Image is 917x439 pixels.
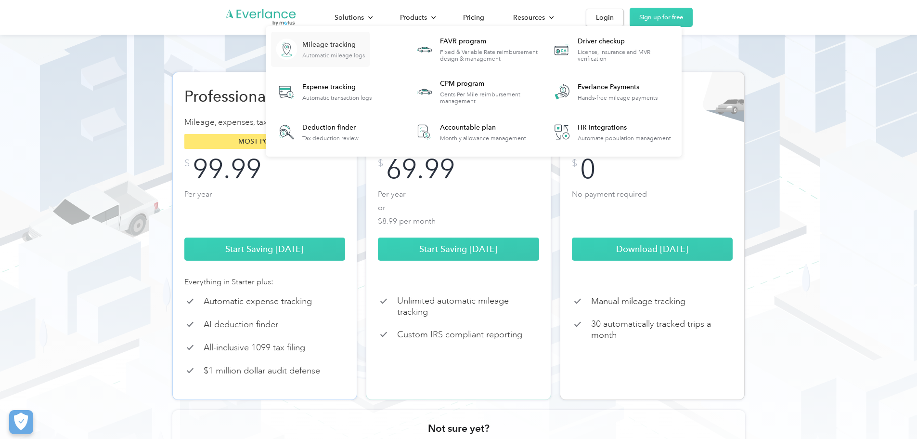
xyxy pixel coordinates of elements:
div: Tax deduction review [302,135,359,142]
p: AI deduction finder [204,319,278,330]
div: Monthly allowance management [440,135,526,142]
a: Start Saving [DATE] [184,238,346,261]
div: Solutions [335,12,364,24]
div: Everlance Payments [578,82,658,92]
p: All-inclusive 1099 tax filing [204,342,305,353]
div: Products [390,9,444,26]
div: Fixed & Variable Rate reimbursement design & management [440,49,539,62]
h2: Professional [184,87,285,106]
a: Driver checkupLicense, insurance and MVR verification [546,32,677,67]
a: Accountable planMonthly allowance management [409,117,531,148]
div: Login [596,12,614,24]
a: Expense trackingAutomatic transaction logs [271,74,376,109]
p: Custom IRS compliant reporting [397,329,522,340]
div: Hands-free mileage payments [578,94,658,101]
div: Resources [504,9,562,26]
a: Start Saving [DATE] [378,238,539,261]
div: 69.99 [386,159,455,180]
div: Products [400,12,427,24]
a: Deduction finderTax deduction review [271,117,363,148]
div: 0 [580,159,595,180]
div: Most popular [184,134,346,149]
p: Automatic expense tracking [204,296,312,307]
input: Submit [166,127,229,147]
input: Submit [166,87,229,107]
a: Download [DATE] [572,238,733,261]
h3: Not sure yet? [428,422,490,435]
p: Unlimited automatic mileage tracking [397,295,539,317]
div: Solutions [325,9,381,26]
div: License, insurance and MVR verification [578,49,676,62]
p: $1 million dollar audit defense [204,365,320,376]
a: FAVR programFixed & Variable Rate reimbursement design & management [409,32,539,67]
a: Sign up for free [630,8,693,27]
p: Manual mileage tracking [591,296,685,307]
a: Mileage trackingAutomatic mileage logs [271,32,370,67]
div: Automate population management [578,135,671,142]
div: Mileage tracking [302,40,365,50]
p: Mileage, expenses, tax filing [184,116,346,129]
p: Per year [184,187,346,226]
p: Per year or $8.99 per month [378,187,539,226]
button: Cookies Settings [9,410,33,434]
a: Go to homepage [225,8,297,27]
div: $ [378,159,383,168]
p: 30 automatically tracked trips a month [591,319,733,340]
div: FAVR program [440,37,539,46]
div: $ [184,159,190,168]
div: Deduction finder [302,123,359,133]
div: HR Integrations [578,123,671,133]
a: HR IntegrationsAutomate population management [546,117,676,148]
a: Everlance PaymentsHands-free mileage payments [546,74,662,109]
div: Expense tracking [302,82,372,92]
div: 99.99 [193,159,261,180]
div: Resources [513,12,545,24]
nav: Products [266,26,682,157]
div: Accountable plan [440,123,526,133]
div: Cents Per Mile reimbursement management [440,91,539,105]
p: No payment required [572,187,733,226]
a: Login [586,9,624,27]
a: CPM programCents Per Mile reimbursement management [409,74,539,109]
div: $ [572,159,577,168]
a: Pricing [453,9,494,26]
div: Everything in Starter plus: [184,276,346,288]
div: Pricing [463,12,484,24]
div: CPM program [440,79,539,89]
div: Driver checkup [578,37,676,46]
div: Automatic transaction logs [302,94,372,101]
div: Automatic mileage logs [302,52,365,59]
